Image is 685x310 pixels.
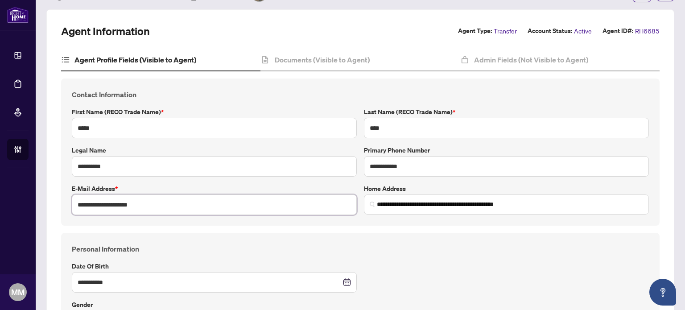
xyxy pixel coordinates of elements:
[72,261,357,271] label: Date of Birth
[72,244,649,254] h4: Personal Information
[61,24,150,38] h2: Agent Information
[364,145,649,155] label: Primary Phone Number
[602,26,633,36] label: Agent ID#:
[74,54,196,65] h4: Agent Profile Fields (Visible to Agent)
[11,286,25,298] span: MM
[494,26,517,36] span: Transfer
[649,279,676,306] button: Open asap
[72,145,357,155] label: Legal Name
[72,184,357,194] label: E-mail Address
[72,89,649,100] h4: Contact Information
[370,202,375,207] img: search_icon
[574,26,592,36] span: Active
[72,107,357,117] label: First Name (RECO Trade Name)
[528,26,572,36] label: Account Status:
[364,107,649,117] label: Last Name (RECO Trade Name)
[275,54,370,65] h4: Documents (Visible to Agent)
[635,26,660,36] span: RH6685
[7,7,29,23] img: logo
[364,184,649,194] label: Home Address
[458,26,492,36] label: Agent Type:
[474,54,588,65] h4: Admin Fields (Not Visible to Agent)
[72,300,649,310] label: Gender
